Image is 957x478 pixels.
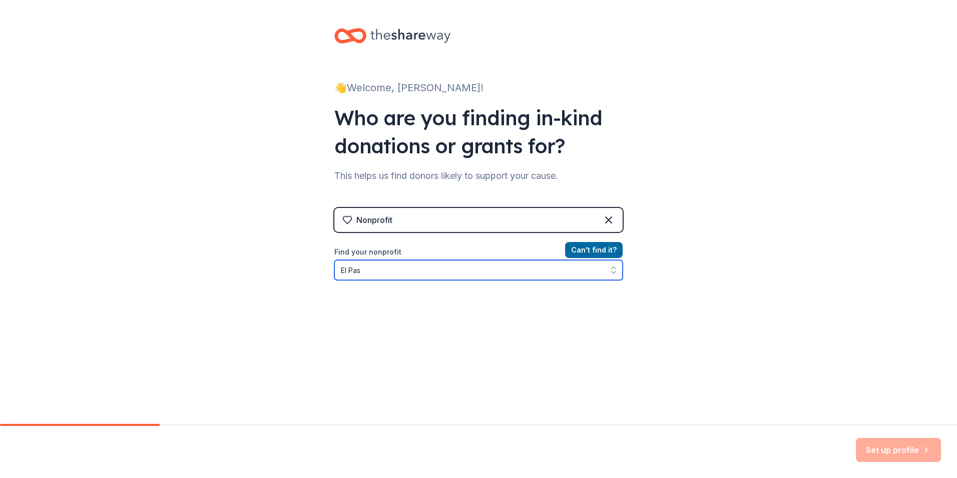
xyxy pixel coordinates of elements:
[565,242,623,258] button: Can't find it?
[334,104,623,160] div: Who are you finding in-kind donations or grants for?
[334,80,623,96] div: 👋 Welcome, [PERSON_NAME]!
[334,260,623,280] input: Search by name, EIN, or city
[334,168,623,184] div: This helps us find donors likely to support your cause.
[334,246,623,258] label: Find your nonprofit
[356,214,392,226] div: Nonprofit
